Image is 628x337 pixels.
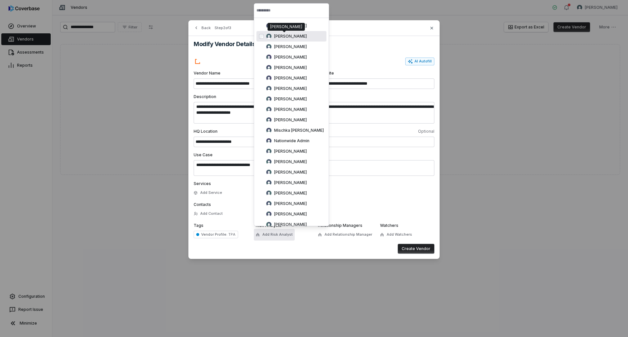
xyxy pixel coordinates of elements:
[274,191,307,196] span: [PERSON_NAME]
[315,129,434,134] span: Optional
[266,128,271,133] img: Mischka Nusbaum avatar
[266,65,271,70] img: Jackie Gawronski avatar
[266,170,271,175] img: REKHA KOTHANDARAMAN avatar
[405,58,434,65] button: AI Autofill
[270,24,302,29] div: [PERSON_NAME]
[318,223,362,228] span: Relationship Managers
[266,96,271,102] img: Lisa Chapman avatar
[194,129,313,134] span: HQ Location
[266,201,271,206] img: Shad Cummins avatar
[194,94,216,99] span: Description
[266,55,271,60] img: Dylan Cline avatar
[378,229,414,241] button: Add Watchers
[266,138,271,143] img: Nationwide Admin avatar
[274,117,307,123] span: [PERSON_NAME]
[194,152,213,157] span: Use Case
[274,55,307,60] span: [PERSON_NAME]
[194,181,211,186] span: Services
[266,76,271,81] img: Kourtney Shields avatar
[274,149,307,154] span: [PERSON_NAME]
[266,34,271,39] img: Brittany Durbin avatar
[266,191,271,196] img: Sean Wozniak avatar
[274,211,307,217] span: [PERSON_NAME]
[194,71,251,76] span: Vendor Name
[192,208,225,220] button: Add Contact
[201,232,227,237] span: Vendor Profile :
[274,76,307,81] span: [PERSON_NAME]
[274,159,307,164] span: [PERSON_NAME]
[274,34,307,39] span: [PERSON_NAME]
[253,71,310,76] span: Required
[274,222,307,227] span: [PERSON_NAME]
[266,44,271,49] img: Chadd Myers avatar
[256,223,282,228] span: Risk Analysts
[398,244,434,254] button: Create Vendor
[274,44,307,49] span: [PERSON_NAME]
[266,159,271,164] img: Nikki Munk avatar
[266,211,271,217] img: Vanessa Attoh avatar
[192,187,224,199] button: Add Service
[215,25,231,30] span: Step 2 of 3
[324,232,372,237] span: Add Relationship Manager
[274,201,307,206] span: [PERSON_NAME]
[274,128,324,133] span: Mischka [PERSON_NAME]
[254,18,329,243] div: Suggestions
[266,86,271,91] img: Laura Sayre avatar
[274,107,307,112] span: [PERSON_NAME]
[274,96,307,102] span: [PERSON_NAME]
[274,86,307,91] span: [PERSON_NAME]
[380,223,398,228] span: Watchers
[266,180,271,185] img: Sam Shaner avatar
[274,180,307,185] span: [PERSON_NAME]
[266,149,271,154] img: Nic Weilbacher avatar
[227,232,235,237] span: TPA
[262,232,293,237] span: Add Risk Analyst
[274,170,307,175] span: [PERSON_NAME]
[274,138,309,143] span: Nationwide Admin
[266,23,271,28] img: Anita Ritter avatar
[266,117,271,123] img: Melvin Baez avatar
[192,22,213,34] button: Back
[318,71,434,76] span: Website
[266,222,271,227] img: Wendy Dickson avatar
[194,41,434,47] h2: Modify Vendor Details
[194,223,203,228] span: Tags
[266,107,271,112] img: Melanie Lorent avatar
[194,202,211,207] span: Contacts
[274,65,307,70] span: [PERSON_NAME]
